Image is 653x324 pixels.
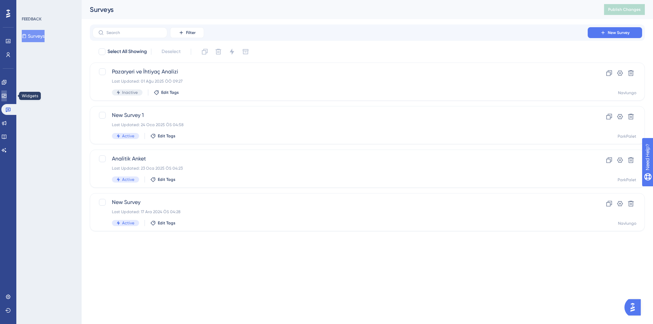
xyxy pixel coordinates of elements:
button: Edit Tags [150,133,175,139]
div: ParkPalet [618,177,636,183]
span: Filter [186,30,196,35]
span: Edit Tags [158,220,175,226]
span: Edit Tags [158,133,175,139]
button: New Survey [588,27,642,38]
span: Select All Showing [107,48,147,56]
button: Surveys [22,30,45,42]
div: Last Updated: 24 Oca 2025 ÖS 04:58 [112,122,568,127]
button: Publish Changes [604,4,645,15]
span: Publish Changes [608,7,641,12]
span: Active [122,220,134,226]
button: Filter [170,27,204,38]
div: Navlungo [618,90,636,96]
span: Pazaryeri ve İhtiyaç Analizi [112,68,568,76]
button: Edit Tags [150,220,175,226]
div: FEEDBACK [22,16,41,22]
span: Edit Tags [158,177,175,182]
span: Active [122,133,134,139]
div: Surveys [90,5,587,14]
div: Navlungo [618,221,636,226]
button: Edit Tags [150,177,175,182]
span: Active [122,177,134,182]
span: New Survey 1 [112,111,568,119]
button: Deselect [155,46,187,58]
span: Need Help? [16,2,43,10]
div: ParkPalet [618,134,636,139]
div: Last Updated: 23 Oca 2025 ÖS 04:23 [112,166,568,171]
span: Analitik Anket [112,155,568,163]
button: Edit Tags [154,90,179,95]
input: Search [106,30,162,35]
span: Inactive [122,90,138,95]
span: Deselect [162,48,181,56]
div: Last Updated: 17 Ara 2024 ÖS 04:28 [112,209,568,215]
span: New Survey [608,30,630,35]
div: Last Updated: 01 Ağu 2025 ÖÖ 09:27 [112,79,568,84]
span: New Survey [112,198,568,206]
span: Edit Tags [161,90,179,95]
iframe: UserGuiding AI Assistant Launcher [624,297,645,318]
